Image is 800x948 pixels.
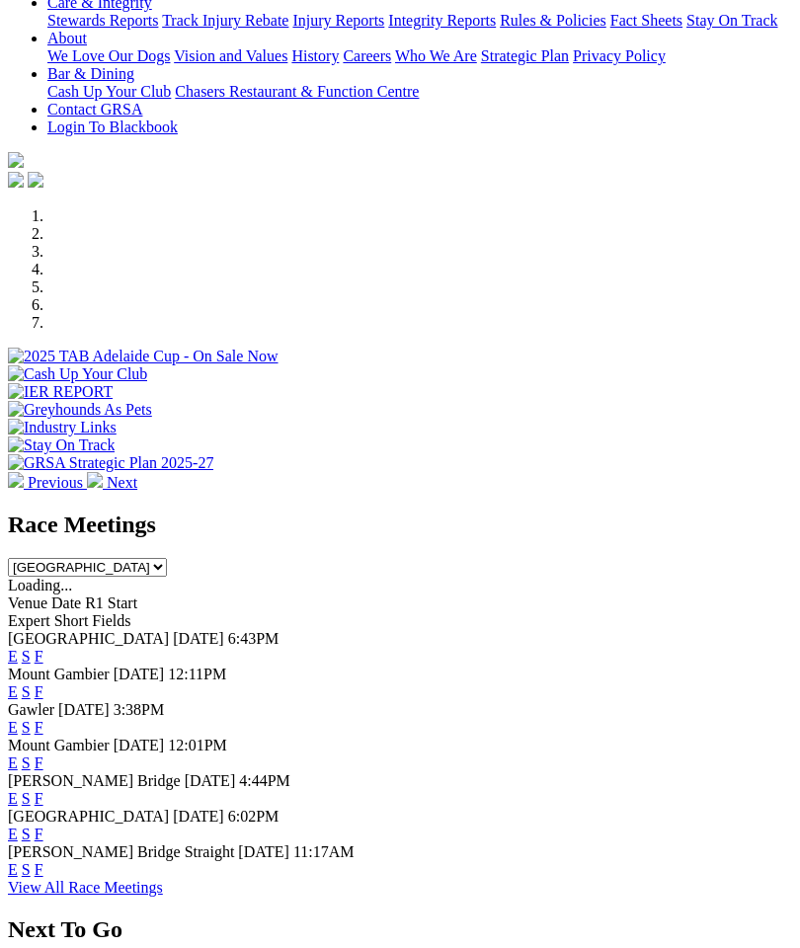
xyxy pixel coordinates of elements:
[388,12,496,29] a: Integrity Reports
[8,666,110,682] span: Mount Gambier
[228,808,280,825] span: 6:02PM
[47,12,792,30] div: Care & Integrity
[87,472,103,488] img: chevron-right-pager-white.svg
[8,436,115,454] img: Stay On Track
[8,152,24,168] img: logo-grsa-white.png
[35,648,43,665] a: F
[8,577,72,593] span: Loading...
[168,666,226,682] span: 12:11PM
[35,790,43,807] a: F
[8,826,18,842] a: E
[8,916,792,943] h2: Next To Go
[168,737,227,753] span: 12:01PM
[8,365,147,383] img: Cash Up Your Club
[8,719,18,736] a: E
[47,30,87,46] a: About
[22,826,31,842] a: S
[8,474,87,491] a: Previous
[162,12,288,29] a: Track Injury Rebate
[114,701,165,718] span: 3:38PM
[114,666,165,682] span: [DATE]
[8,808,169,825] span: [GEOGRAPHIC_DATA]
[85,594,137,611] span: R1 Start
[8,737,110,753] span: Mount Gambier
[8,454,213,472] img: GRSA Strategic Plan 2025-27
[35,719,43,736] a: F
[8,701,54,718] span: Gawler
[47,118,178,135] a: Login To Blackbook
[54,612,89,629] span: Short
[8,879,163,896] a: View All Race Meetings
[228,630,280,647] span: 6:43PM
[22,683,31,700] a: S
[35,683,43,700] a: F
[114,737,165,753] span: [DATE]
[8,630,169,647] span: [GEOGRAPHIC_DATA]
[47,47,170,64] a: We Love Our Dogs
[173,808,224,825] span: [DATE]
[395,47,477,64] a: Who We Are
[107,474,137,491] span: Next
[8,383,113,401] img: IER REPORT
[35,754,43,771] a: F
[174,47,287,64] a: Vision and Values
[343,47,391,64] a: Careers
[610,12,682,29] a: Fact Sheets
[8,648,18,665] a: E
[293,843,355,860] span: 11:17AM
[8,612,50,629] span: Expert
[8,172,24,188] img: facebook.svg
[8,472,24,488] img: chevron-left-pager-white.svg
[686,12,777,29] a: Stay On Track
[8,861,18,878] a: E
[47,47,792,65] div: About
[22,790,31,807] a: S
[47,65,134,82] a: Bar & Dining
[22,648,31,665] a: S
[22,754,31,771] a: S
[35,861,43,878] a: F
[8,843,234,860] span: [PERSON_NAME] Bridge Straight
[292,12,384,29] a: Injury Reports
[51,594,81,611] span: Date
[8,754,18,771] a: E
[8,790,18,807] a: E
[291,47,339,64] a: History
[481,47,569,64] a: Strategic Plan
[8,512,792,538] h2: Race Meetings
[22,719,31,736] a: S
[573,47,666,64] a: Privacy Policy
[8,772,181,789] span: [PERSON_NAME] Bridge
[47,83,171,100] a: Cash Up Your Club
[47,101,142,118] a: Contact GRSA
[500,12,606,29] a: Rules & Policies
[8,594,47,611] span: Venue
[28,172,43,188] img: twitter.svg
[87,474,137,491] a: Next
[185,772,236,789] span: [DATE]
[8,419,117,436] img: Industry Links
[238,843,289,860] span: [DATE]
[47,12,158,29] a: Stewards Reports
[92,612,130,629] span: Fields
[22,861,31,878] a: S
[47,83,792,101] div: Bar & Dining
[8,401,152,419] img: Greyhounds As Pets
[58,701,110,718] span: [DATE]
[8,348,279,365] img: 2025 TAB Adelaide Cup - On Sale Now
[173,630,224,647] span: [DATE]
[175,83,419,100] a: Chasers Restaurant & Function Centre
[239,772,290,789] span: 4:44PM
[8,683,18,700] a: E
[28,474,83,491] span: Previous
[35,826,43,842] a: F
